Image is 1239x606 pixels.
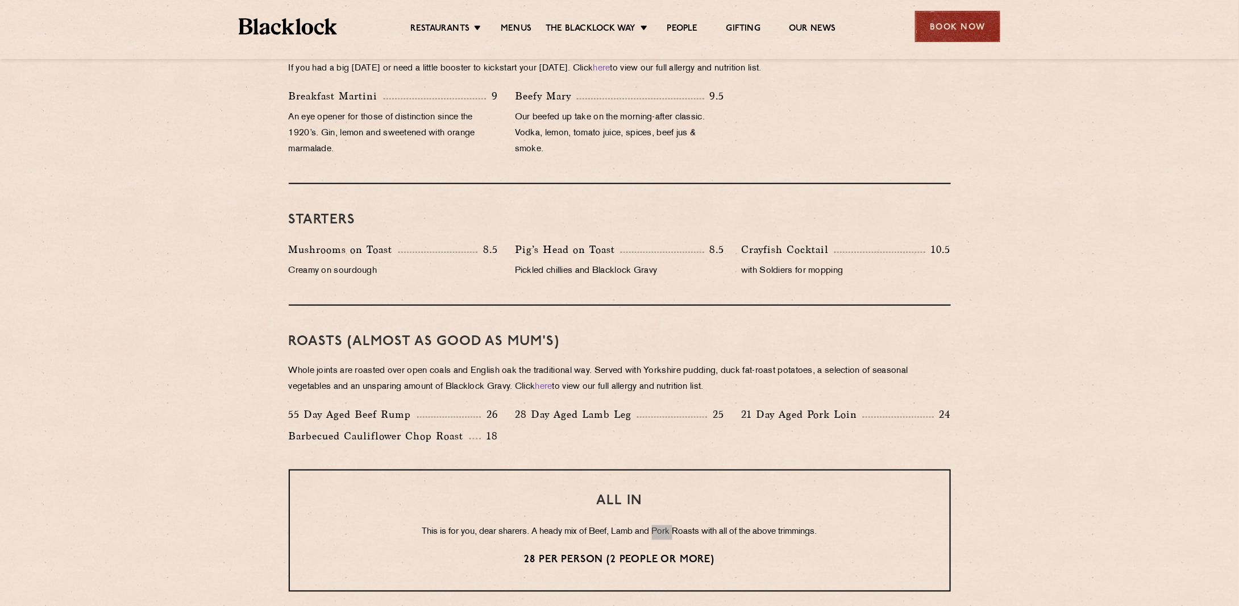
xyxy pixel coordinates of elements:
[515,88,577,104] p: Beefy Mary
[289,110,498,157] p: An eye opener for those of distinction since the 1920’s. Gin, lemon and sweetened with orange mar...
[515,242,621,258] p: Pig’s Head on Toast
[313,553,927,568] p: 28 per person (2 people or more)
[289,213,951,227] h3: Starters
[704,242,725,257] p: 8.5
[704,89,725,103] p: 9.5
[313,525,927,540] p: This is for you, dear sharers. A heady mix of Beef, Lamb and Pork Roasts with all of the above tr...
[789,23,836,36] a: Our News
[535,383,552,391] a: here
[289,363,951,395] p: Whole joints are roasted over open coals and English oak the traditional way. Served with Yorkshi...
[481,429,498,443] p: 18
[289,61,951,77] p: If you had a big [DATE] or need a little booster to kickstart your [DATE]. Click to view our full...
[289,88,384,104] p: Breakfast Martini
[593,64,610,73] a: here
[477,242,498,257] p: 8.5
[289,263,498,279] p: Creamy on sourdough
[741,263,950,279] p: with Soldiers for mopping
[501,23,531,36] a: Menus
[667,23,698,36] a: People
[515,263,724,279] p: Pickled chillies and Blacklock Gravy
[925,242,950,257] p: 10.5
[707,407,724,422] p: 25
[289,242,398,258] p: Mushrooms on Toast
[313,493,927,508] h3: ALL IN
[515,110,724,157] p: Our beefed up take on the morning-after classic. Vodka, lemon, tomato juice, spices, beef jus & s...
[410,23,469,36] a: Restaurants
[741,406,863,422] p: 21 Day Aged Pork Loin
[726,23,760,36] a: Gifting
[289,428,469,444] p: Barbecued Cauliflower Chop Roast
[934,407,951,422] p: 24
[515,406,637,422] p: 28 Day Aged Lamb Leg
[239,18,337,35] img: BL_Textured_Logo-footer-cropped.svg
[741,242,834,258] p: Crayfish Cocktail
[915,11,1000,42] div: Book Now
[481,407,498,422] p: 26
[546,23,635,36] a: The Blacklock Way
[289,334,951,349] h3: Roasts (Almost as good as Mum's)
[486,89,498,103] p: 9
[289,406,417,422] p: 55 Day Aged Beef Rump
